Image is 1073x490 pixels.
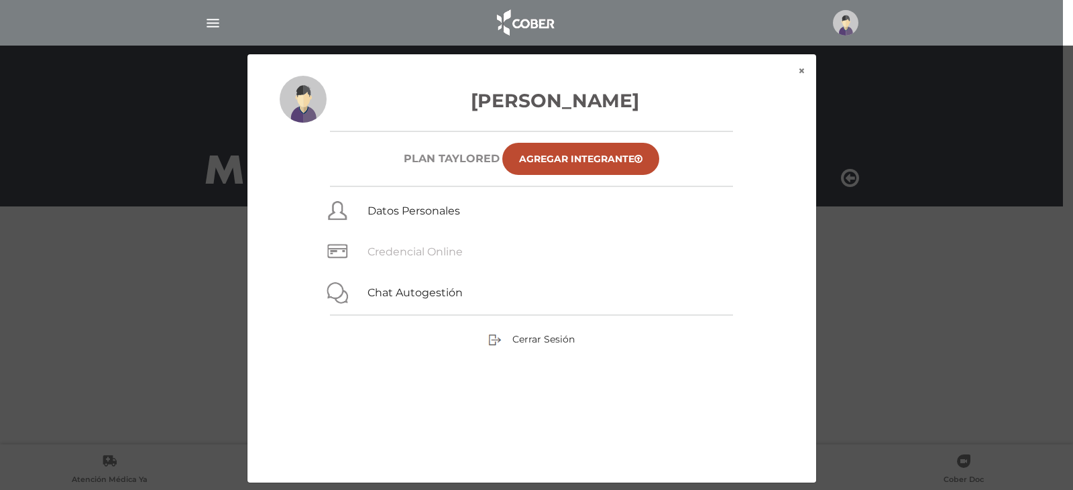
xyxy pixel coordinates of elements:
h6: Plan TAYLORED [404,152,500,165]
img: Cober_menu-lines-white.svg [205,15,221,32]
img: profile-placeholder.svg [833,10,858,36]
a: Chat Autogestión [368,286,463,299]
a: Cerrar Sesión [488,332,575,345]
button: × [787,54,816,88]
a: Datos Personales [368,204,460,217]
img: profile-placeholder.svg [280,76,327,123]
span: Cerrar Sesión [512,333,575,345]
img: logo_cober_home-white.png [490,7,560,39]
h3: [PERSON_NAME] [280,86,784,115]
img: sign-out.png [488,333,502,347]
a: Credencial Online [368,245,463,258]
a: Agregar Integrante [502,143,659,175]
